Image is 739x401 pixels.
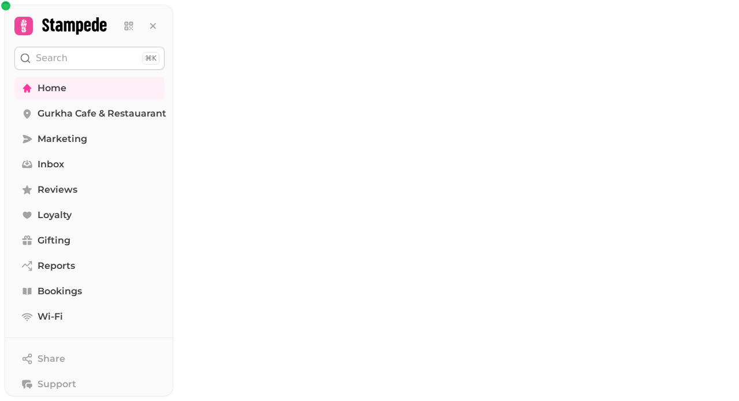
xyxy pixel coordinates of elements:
[38,208,72,222] span: Loyalty
[14,229,165,252] a: Gifting
[38,352,65,366] span: Share
[36,51,68,65] p: Search
[14,347,165,370] button: Share
[38,310,63,324] span: Wi-Fi
[14,373,165,396] button: Support
[14,305,165,328] a: Wi-Fi
[14,153,165,176] a: Inbox
[14,47,165,70] button: Search⌘K
[14,102,165,125] a: Gurkha Cafe & Restauarant
[38,81,66,95] span: Home
[14,280,165,303] a: Bookings
[142,52,159,65] div: ⌘K
[14,77,165,100] a: Home
[14,204,165,227] a: Loyalty
[38,158,64,171] span: Inbox
[38,107,166,121] span: Gurkha Cafe & Restauarant
[38,259,75,273] span: Reports
[38,284,82,298] span: Bookings
[14,128,165,151] a: Marketing
[38,234,70,248] span: Gifting
[38,183,77,197] span: Reviews
[38,132,87,146] span: Marketing
[14,178,165,201] a: Reviews
[14,254,165,278] a: Reports
[38,377,76,391] span: Support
